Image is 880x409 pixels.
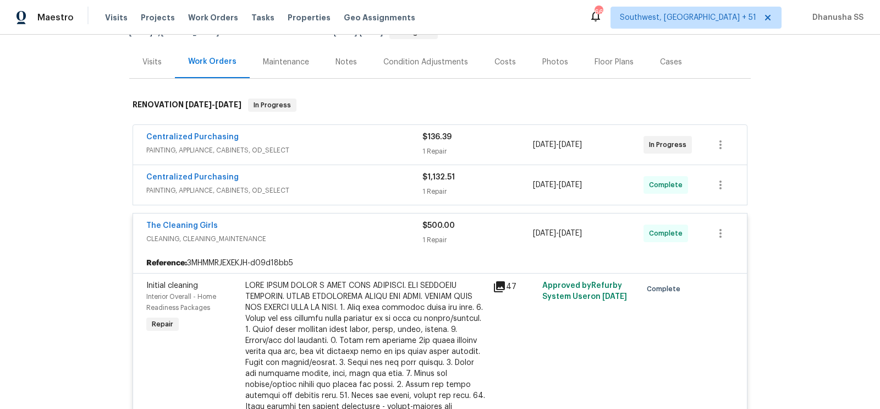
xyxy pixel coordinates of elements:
[146,282,198,290] span: Initial cleaning
[344,12,415,23] span: Geo Assignments
[647,283,685,295] span: Complete
[133,99,241,112] h6: RENOVATION
[533,181,556,189] span: [DATE]
[146,258,187,269] b: Reference:
[559,230,582,237] span: [DATE]
[649,139,691,150] span: In Progress
[494,57,516,68] div: Costs
[37,12,74,23] span: Maestro
[146,222,218,230] a: The Cleaning Girls
[360,29,383,36] span: [DATE]
[422,133,452,141] span: $136.39
[808,12,864,23] span: Dhanusha SS
[422,222,455,230] span: $500.00
[147,319,178,330] span: Repair
[649,228,687,239] span: Complete
[422,146,533,157] div: 1 Repair
[533,230,556,237] span: [DATE]
[533,179,582,190] span: -
[533,141,556,149] span: [DATE]
[422,186,533,197] div: 1 Repair
[335,57,357,68] div: Notes
[133,253,747,273] div: 3MHMMRJEXEKJH-d09d18bb5
[649,179,687,190] span: Complete
[146,293,216,311] span: Interior Overall - Home Readiness Packages
[383,57,468,68] div: Condition Adjustments
[288,12,331,23] span: Properties
[129,88,751,123] div: RENOVATION [DATE]-[DATE]In Progress
[251,14,274,21] span: Tasks
[105,12,128,23] span: Visits
[185,101,241,108] span: -
[146,145,422,156] span: PAINTING, APPLIANCE, CABINETS, OD_SELECT
[542,282,627,301] span: Approved by Refurby System User on
[533,139,582,150] span: -
[334,29,383,36] span: -
[129,29,152,36] span: [DATE]
[291,29,438,36] span: Renovation
[188,12,238,23] span: Work Orders
[595,57,634,68] div: Floor Plans
[215,101,241,108] span: [DATE]
[146,185,422,196] span: PAINTING, APPLIANCE, CABINETS, OD_SELECT
[146,133,239,141] a: Centralized Purchasing
[141,12,175,23] span: Projects
[660,57,682,68] div: Cases
[422,235,533,246] div: 1 Repair
[559,141,582,149] span: [DATE]
[559,181,582,189] span: [DATE]
[493,280,536,293] div: 47
[334,29,357,36] span: [DATE]
[185,101,212,108] span: [DATE]
[263,57,309,68] div: Maintenance
[533,228,582,239] span: -
[542,57,568,68] div: Photos
[620,12,756,23] span: Southwest, [GEOGRAPHIC_DATA] + 51
[602,293,627,301] span: [DATE]
[249,100,295,111] span: In Progress
[188,56,237,67] div: Work Orders
[595,7,602,18] div: 664
[146,233,422,244] span: CLEANING, CLEANING_MAINTENANCE
[142,57,162,68] div: Visits
[146,173,239,181] a: Centralized Purchasing
[422,173,455,181] span: $1,132.51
